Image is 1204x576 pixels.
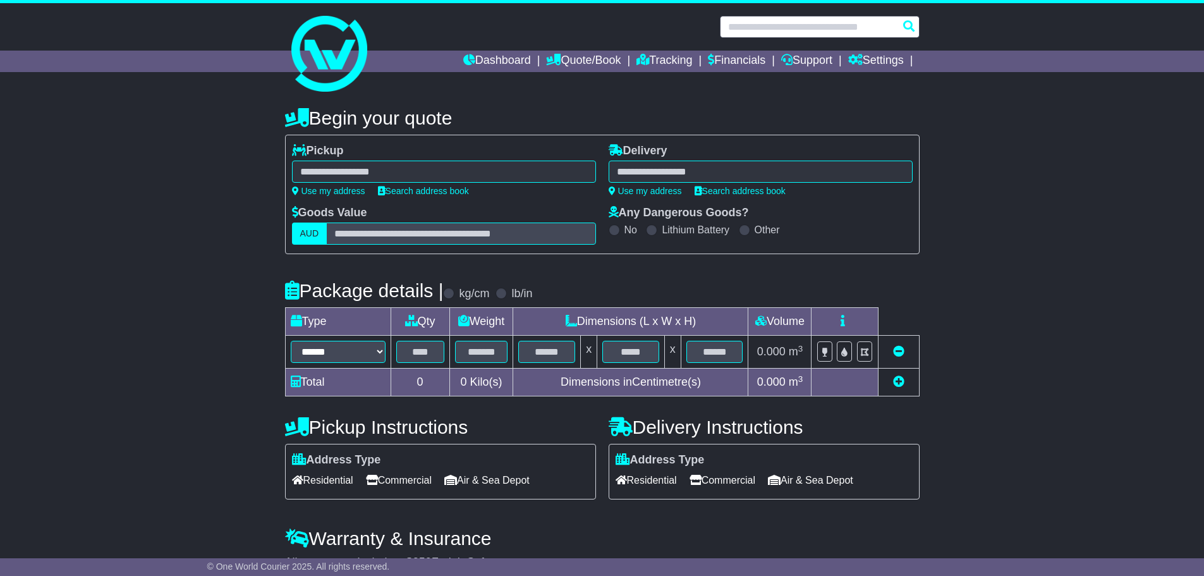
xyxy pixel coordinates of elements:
a: Use my address [609,186,682,196]
td: Dimensions (L x W x H) [513,308,748,336]
h4: Package details | [285,280,444,301]
span: 0.000 [757,376,786,388]
div: All our quotes include a $ FreightSafe warranty. [285,556,920,570]
a: Use my address [292,186,365,196]
span: 0.000 [757,345,786,358]
label: Pickup [292,144,344,158]
h4: Delivery Instructions [609,417,920,438]
td: Dimensions in Centimetre(s) [513,369,748,396]
a: Settings [848,51,904,72]
label: Address Type [292,453,381,467]
span: 0 [460,376,466,388]
td: Weight [449,308,513,336]
label: Lithium Battery [662,224,729,236]
td: Volume [748,308,812,336]
a: Tracking [636,51,692,72]
a: Support [781,51,832,72]
sup: 3 [798,374,803,384]
td: Type [285,308,391,336]
label: Delivery [609,144,667,158]
span: Commercial [690,470,755,490]
td: Qty [391,308,449,336]
span: Air & Sea Depot [444,470,530,490]
span: Commercial [366,470,432,490]
span: Residential [616,470,677,490]
label: Goods Value [292,206,367,220]
td: Total [285,369,391,396]
sup: 3 [798,344,803,353]
span: © One World Courier 2025. All rights reserved. [207,561,390,572]
td: Kilo(s) [449,369,513,396]
a: Quote/Book [546,51,621,72]
h4: Warranty & Insurance [285,528,920,549]
td: x [581,336,597,369]
h4: Begin your quote [285,107,920,128]
span: 250 [413,556,432,568]
label: kg/cm [459,287,489,301]
a: Remove this item [893,345,904,358]
a: Financials [708,51,765,72]
label: Any Dangerous Goods? [609,206,749,220]
td: 0 [391,369,449,396]
td: x [664,336,681,369]
label: AUD [292,223,327,245]
label: No [624,224,637,236]
a: Dashboard [463,51,531,72]
label: Other [755,224,780,236]
a: Add new item [893,376,904,388]
h4: Pickup Instructions [285,417,596,438]
a: Search address book [695,186,786,196]
span: Air & Sea Depot [768,470,853,490]
label: Address Type [616,453,705,467]
span: m [789,376,803,388]
span: Residential [292,470,353,490]
span: m [789,345,803,358]
label: lb/in [511,287,532,301]
a: Search address book [378,186,469,196]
